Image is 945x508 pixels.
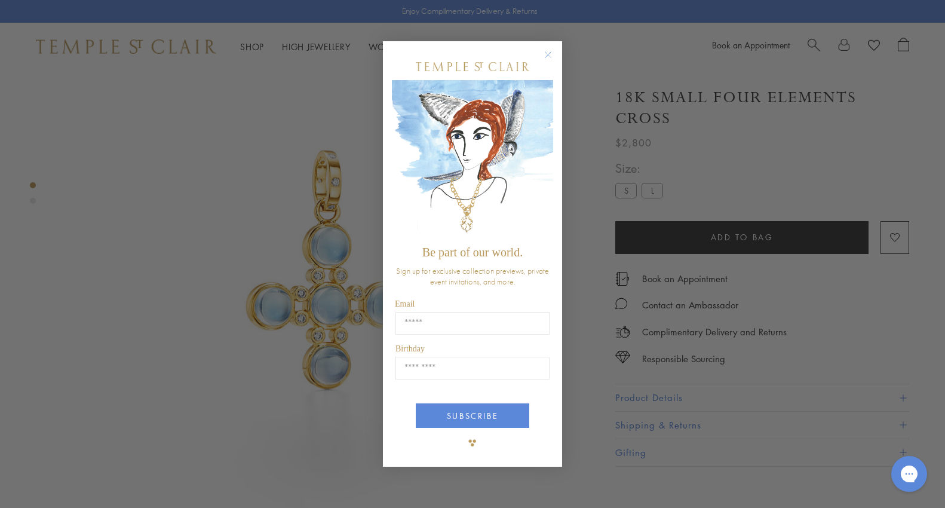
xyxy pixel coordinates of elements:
[395,344,425,353] span: Birthday
[416,62,529,71] img: Temple St. Clair
[392,80,553,240] img: c4a9eb12-d91a-4d4a-8ee0-386386f4f338.jpeg
[422,246,523,259] span: Be part of our world.
[416,403,529,428] button: SUBSCRIBE
[396,265,549,287] span: Sign up for exclusive collection previews, private event invitations, and more.
[885,452,933,496] iframe: Gorgias live chat messenger
[461,431,484,455] img: TSC
[547,53,562,68] button: Close dialog
[395,312,550,335] input: Email
[395,299,415,308] span: Email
